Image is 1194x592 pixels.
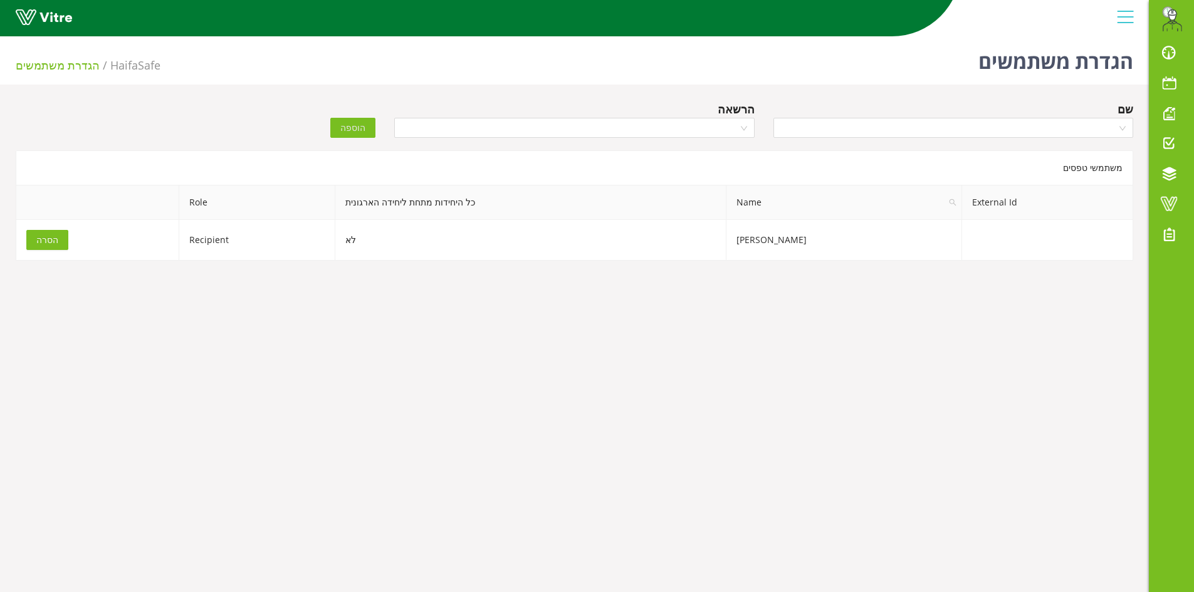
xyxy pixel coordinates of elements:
[335,220,726,261] td: לא
[1118,100,1133,118] div: שם
[978,31,1133,85] h1: הגדרת משתמשים
[962,185,1133,220] th: External Id
[335,185,726,220] th: כל היחידות מתחת ליחידה הארגונית
[949,199,956,206] span: search
[16,150,1133,185] div: משתמשי טפסים
[179,185,335,220] th: Role
[945,185,962,219] span: search
[36,233,58,247] span: הסרה
[16,56,110,74] li: הגדרת משתמשים
[726,220,963,261] td: [PERSON_NAME]
[330,118,375,138] button: הוספה
[110,58,160,73] span: 151
[1160,6,1185,31] img: da32df7d-b9e3-429d-8c5c-2e32c797c474.png
[189,234,229,246] span: Recipient
[718,100,755,118] div: הרשאה
[726,185,962,219] span: Name
[26,230,68,250] button: הסרה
